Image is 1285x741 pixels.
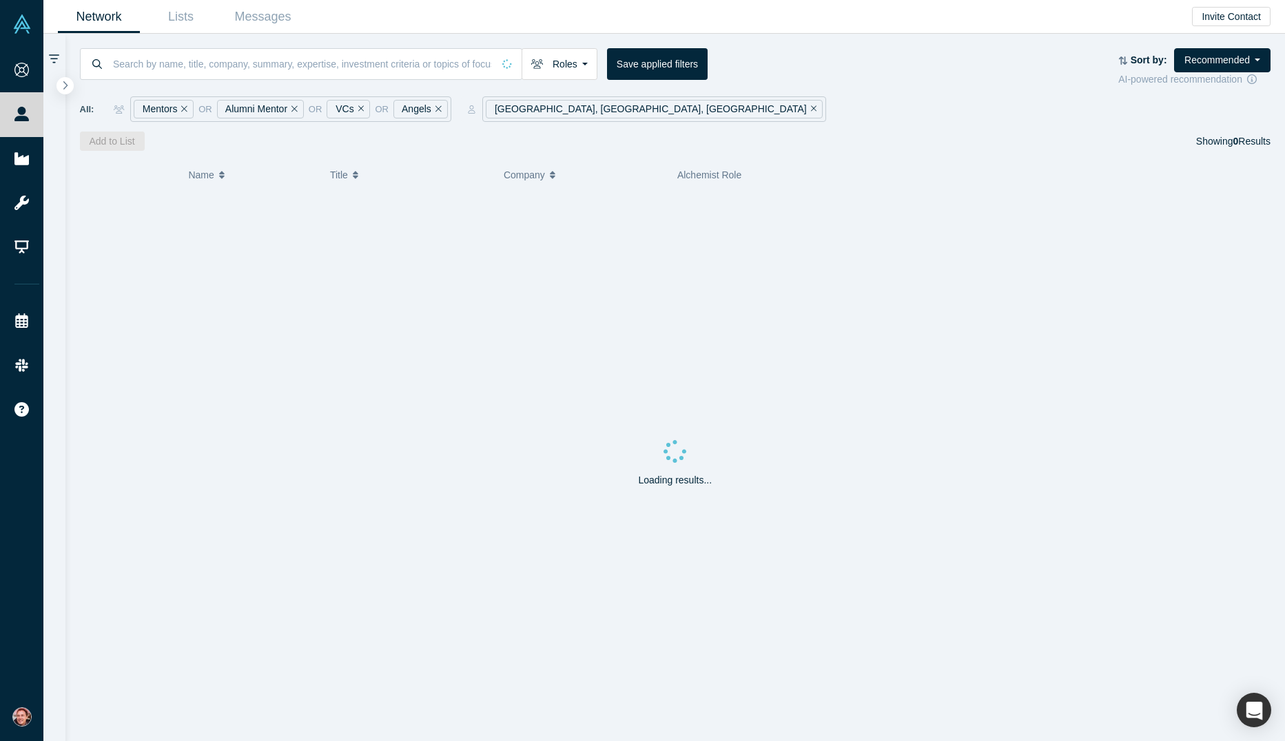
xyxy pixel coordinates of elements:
button: Remove Filter [807,101,817,117]
button: Remove Filter [177,101,187,117]
input: Search by name, title, company, summary, expertise, investment criteria or topics of focus [112,48,493,80]
span: Name [188,160,214,189]
div: Angels [393,100,448,118]
img: Alexander Sugakov's Account [12,707,32,727]
button: Company [504,160,663,189]
div: Alumni Mentor [217,100,304,118]
span: or [309,103,322,116]
button: Recommended [1174,48,1271,72]
strong: 0 [1233,136,1239,147]
button: Remove Filter [354,101,364,117]
span: All: [80,103,94,116]
button: Remove Filter [287,101,298,117]
button: Title [330,160,489,189]
img: Alchemist Vault Logo [12,14,32,34]
span: Company [504,160,545,189]
button: Name [188,160,316,189]
span: Title [330,160,348,189]
span: Results [1233,136,1271,147]
div: [GEOGRAPHIC_DATA], [GEOGRAPHIC_DATA], [GEOGRAPHIC_DATA] [486,100,823,118]
p: Loading results... [638,473,712,488]
a: Lists [140,1,222,33]
span: or [198,103,212,116]
button: Remove Filter [431,101,442,117]
button: Roles [522,48,597,80]
span: or [375,103,389,116]
button: Invite Contact [1192,7,1271,26]
div: Mentors [134,100,194,118]
strong: Sort by: [1131,54,1167,65]
button: Add to List [80,132,145,151]
div: VCs [327,100,370,118]
span: Alchemist Role [677,169,741,180]
a: Network [58,1,140,33]
div: AI-powered recommendation [1118,72,1271,87]
div: Showing [1196,132,1271,151]
button: Save applied filters [607,48,708,80]
a: Messages [222,1,304,33]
